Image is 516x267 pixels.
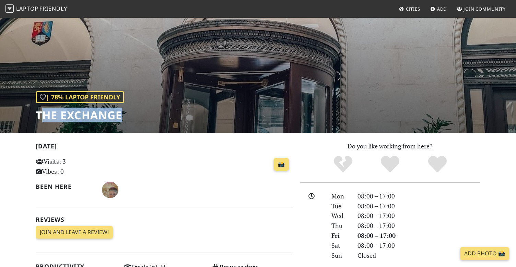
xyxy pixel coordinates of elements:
div: | 78% Laptop Friendly [36,91,124,103]
div: Thu [327,221,353,231]
a: Join Community [454,3,508,15]
h2: Reviews [36,216,292,223]
span: Bryoney Cook [102,185,118,193]
div: 08:00 – 17:00 [353,201,484,211]
div: 08:00 – 17:00 [353,191,484,201]
a: Join and leave a review! [36,226,113,239]
div: Tue [327,201,353,211]
div: Fri [327,231,353,241]
div: Closed [353,251,484,260]
a: Cities [396,3,423,15]
div: 08:00 – 17:00 [353,231,484,241]
img: 4382-bryoney.jpg [102,182,118,198]
span: Cities [406,6,420,12]
a: Add [427,3,450,15]
div: Wed [327,211,353,221]
a: 📸 [274,158,289,171]
div: Yes [366,155,414,174]
p: Visits: 3 Vibes: 0 [36,157,116,177]
div: Definitely! [414,155,461,174]
span: Add [437,6,447,12]
div: No [319,155,367,174]
div: Mon [327,191,353,201]
a: LaptopFriendly LaptopFriendly [5,3,67,15]
span: Laptop [16,5,38,12]
div: Sat [327,241,353,251]
div: 08:00 – 17:00 [353,241,484,251]
h2: Been here [36,183,94,190]
span: Friendly [39,5,67,12]
div: 08:00 – 17:00 [353,211,484,221]
p: Do you like working from here? [300,141,480,151]
div: Sun [327,251,353,260]
span: Join Community [464,6,506,12]
img: LaptopFriendly [5,4,14,13]
h2: [DATE] [36,143,292,153]
div: 08:00 – 17:00 [353,221,484,231]
h1: The Exchange [36,109,124,122]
